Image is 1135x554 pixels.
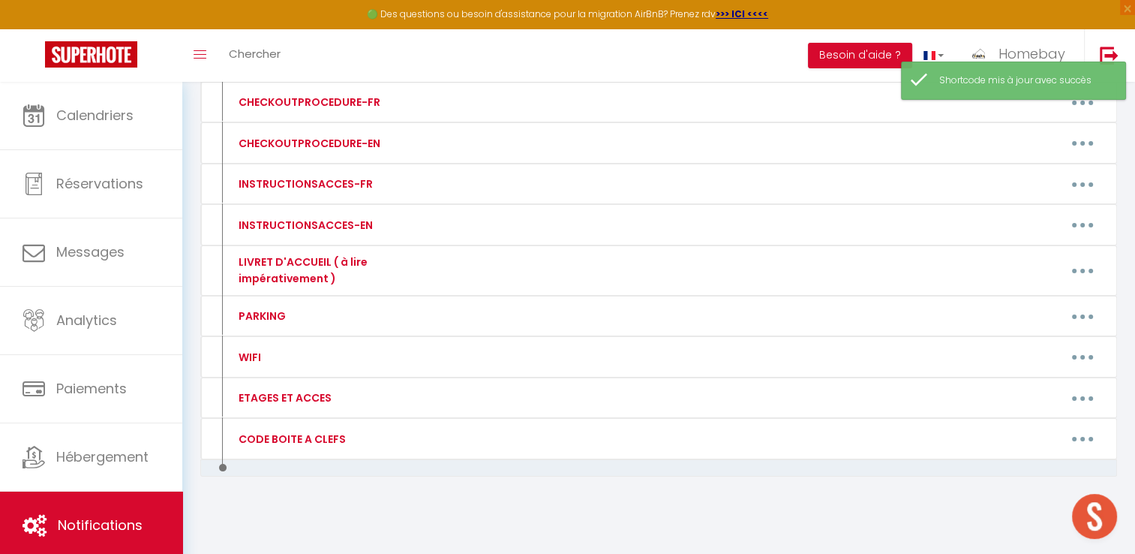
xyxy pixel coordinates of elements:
a: >>> ICI <<<< [716,8,768,20]
button: Besoin d'aide ? [808,43,912,68]
div: INSTRUCTIONSACCES-FR [235,176,373,192]
div: CHECKOUTPROCEDURE-FR [235,94,380,110]
span: Calendriers [56,106,134,125]
span: Messages [56,242,125,261]
a: Chercher [218,29,292,82]
div: INSTRUCTIONSACCES-EN [235,217,373,233]
div: Ouvrir le chat [1072,494,1117,539]
a: ... Homebay [955,29,1084,82]
img: ... [966,43,989,65]
div: PARKING [235,308,286,324]
span: Paiements [56,379,127,398]
span: Notifications [58,516,143,534]
img: logout [1100,46,1118,65]
div: CHECKOUTPROCEDURE-EN [235,135,380,152]
span: Analytics [56,311,117,330]
div: ETAGES ET ACCES [235,390,332,406]
span: Homebay [998,44,1065,63]
span: Hébergement [56,447,149,466]
img: Super Booking [45,41,137,68]
div: CODE BOITE A CLEFS [235,431,346,447]
span: Réservations [56,174,143,193]
div: WIFI [235,349,261,366]
div: LIVRET D'ACCUEIL ( à lire impérativement ) [235,254,437,287]
span: Chercher [229,46,281,62]
div: Shortcode mis à jour avec succès [939,74,1110,88]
